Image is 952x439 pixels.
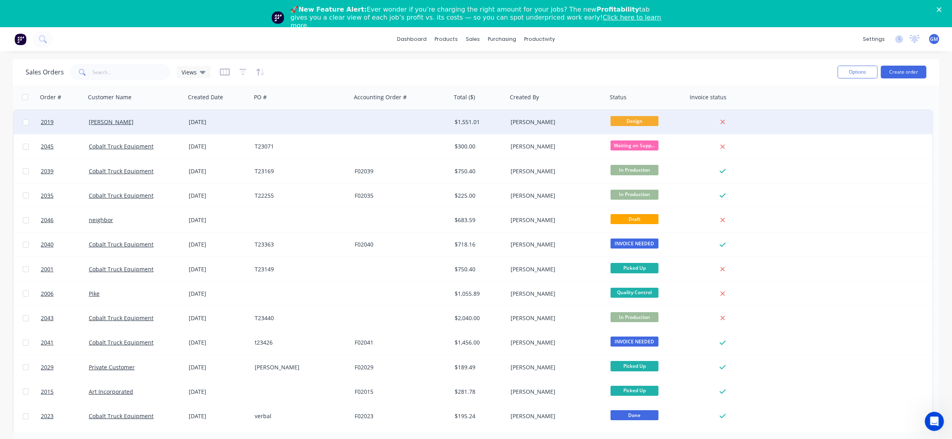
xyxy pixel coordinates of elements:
div: F02039 [355,167,443,175]
div: settings [859,33,889,45]
div: [PERSON_NAME] [511,167,599,175]
div: [PERSON_NAME] [511,265,599,273]
span: Picked Up [611,263,659,273]
a: 2040 [41,233,89,257]
span: 2023 [41,412,54,420]
span: Waiting on Supp... [611,140,659,150]
div: [PERSON_NAME] [511,412,599,420]
div: T23169 [255,167,343,175]
div: verbal [255,412,343,420]
div: [DATE] [189,388,248,396]
span: Draft [611,214,659,224]
a: Private Customer [89,363,135,371]
span: 2040 [41,241,54,249]
a: Pike [89,290,100,297]
a: Cobalt Truck Equipment [89,167,154,174]
div: [DATE] [189,192,248,200]
span: 2001 [41,265,54,273]
div: T22255 [255,192,343,200]
div: Created By [510,93,539,101]
div: Accounting Order # [354,93,407,101]
div: products [431,33,462,45]
a: Cobalt Truck Equipment [89,339,154,346]
b: Profitability [597,6,639,13]
div: [PERSON_NAME] [511,290,599,298]
span: 2039 [41,167,54,175]
a: Cobalt Truck Equipment [89,192,154,199]
a: 2046 [41,208,89,232]
div: T23363 [255,241,343,249]
div: F02015 [355,388,443,396]
span: 2019 [41,118,54,126]
div: $195.24 [455,412,502,420]
span: In Production [611,165,659,175]
div: $189.49 [455,363,502,371]
div: [PERSON_NAME] [511,142,599,150]
div: $750.40 [455,167,502,175]
div: [DATE] [189,314,248,322]
img: Profile image for Team [271,11,284,24]
iframe: Intercom live chat [925,412,944,431]
button: Options [838,66,878,78]
div: [DATE] [189,167,248,175]
span: In Production [611,312,659,322]
span: INVOICE NEEDED [611,239,659,249]
span: 2045 [41,142,54,150]
div: Created Date [188,93,223,101]
a: Cobalt Truck Equipment [89,314,154,322]
span: 2029 [41,363,54,371]
div: [DATE] [189,265,248,273]
div: Status [610,93,627,101]
div: [PERSON_NAME] [255,363,343,371]
div: F02041 [355,339,443,347]
div: Order # [40,93,61,101]
div: T23071 [255,142,343,150]
a: [PERSON_NAME] [89,118,134,126]
a: Click here to learn more. [291,14,661,29]
input: Search... [93,64,171,80]
span: Picked Up [611,361,659,371]
div: [PERSON_NAME] [511,339,599,347]
div: $225.00 [455,192,502,200]
div: $2,040.00 [455,314,502,322]
div: $683.59 [455,216,502,224]
div: Customer Name [88,93,132,101]
a: 2023 [41,404,89,428]
div: F02035 [355,192,443,200]
div: Invoice status [690,93,726,101]
span: Quality Control [611,288,659,298]
div: F02040 [355,241,443,249]
a: 2041 [41,331,89,355]
div: [DATE] [189,363,248,371]
a: Cobalt Truck Equipment [89,412,154,420]
a: Art Incorporated [89,388,133,395]
div: [DATE] [189,241,248,249]
a: 2029 [41,355,89,379]
span: Done [611,410,659,420]
div: [DATE] [189,142,248,150]
div: [PERSON_NAME] [511,388,599,396]
div: 🚀 Ever wonder if you’re charging the right amount for your jobs? The new tab gives you a clear vi... [291,6,668,30]
span: Views [182,68,197,76]
div: [PERSON_NAME] [511,192,599,200]
div: $300.00 [455,142,502,150]
a: 2015 [41,380,89,404]
span: In Production [611,190,659,200]
div: [DATE] [189,339,248,347]
div: $1,055.89 [455,290,502,298]
a: neighbor [89,216,113,224]
a: 2001 [41,257,89,281]
div: T23440 [255,314,343,322]
a: 2019 [41,110,89,134]
span: 2006 [41,290,54,298]
div: [PERSON_NAME] [511,216,599,224]
button: Create order [881,66,926,78]
span: Design [611,116,659,126]
div: [DATE] [189,412,248,420]
span: INVOICE NEEDED [611,337,659,347]
div: [PERSON_NAME] [511,314,599,322]
span: 2046 [41,216,54,224]
div: productivity [520,33,559,45]
span: GM [930,36,938,43]
a: 2006 [41,282,89,306]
